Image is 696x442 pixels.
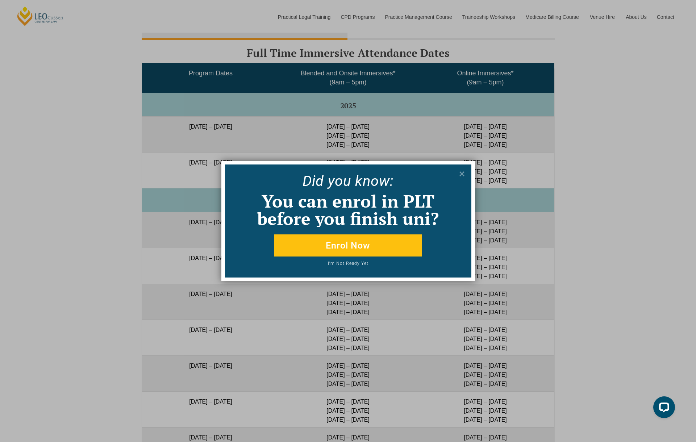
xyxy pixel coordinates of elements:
span: You can enrol in PLT before you finish uni? [257,189,439,230]
button: Enrol Now [274,234,422,257]
button: Close [456,168,468,180]
span: u know: [343,172,394,189]
iframe: LiveChat chat widget [647,393,678,424]
button: I'm Not Ready Yet [250,261,447,270]
span: Did yo [303,172,343,189]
